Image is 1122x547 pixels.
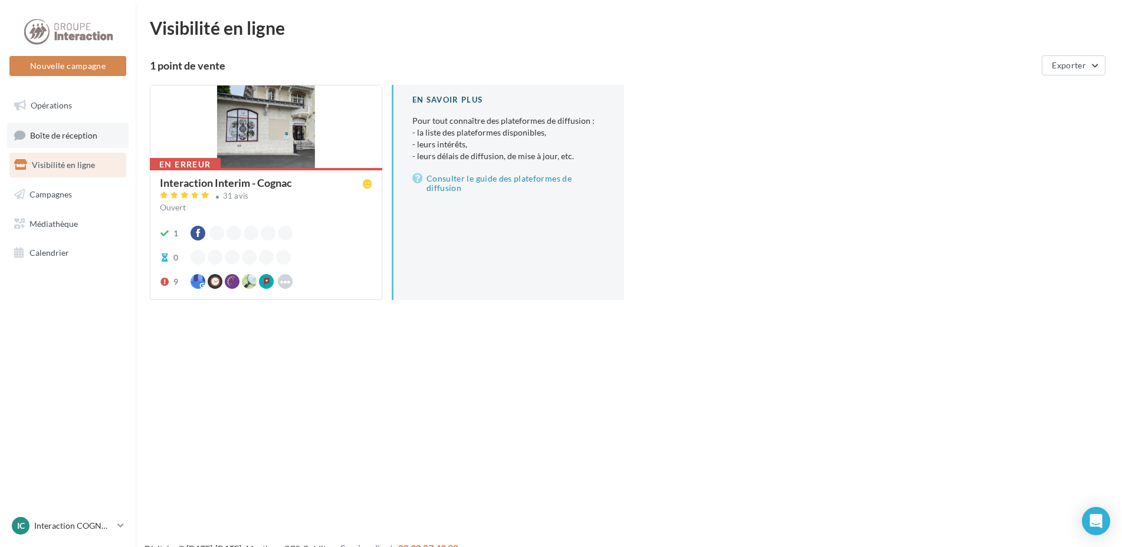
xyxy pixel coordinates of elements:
div: 1 [173,228,178,239]
span: Ouvert [160,202,186,212]
a: Médiathèque [7,212,129,236]
span: Exporter [1052,60,1086,70]
li: - leurs intérêts, [412,139,605,150]
div: Interaction Interim - Cognac [160,177,292,188]
a: Calendrier [7,240,129,265]
button: Nouvelle campagne [9,56,126,76]
span: Boîte de réception [30,130,97,140]
div: Open Intercom Messenger [1082,507,1110,535]
p: Interaction COGNAC [34,520,113,532]
div: 0 [173,252,178,263]
a: IC Interaction COGNAC [9,515,126,537]
div: 1 point de vente [150,60,1037,71]
a: Consulter le guide des plateformes de diffusion [412,172,605,195]
span: IC [17,520,25,532]
div: Visibilité en ligne [150,19,1108,37]
a: Visibilité en ligne [7,153,129,177]
p: Pour tout connaître des plateformes de diffusion : [412,115,605,162]
div: 9 [173,276,178,288]
a: Opérations [7,93,129,118]
a: 31 avis [160,190,372,204]
span: Médiathèque [29,218,78,228]
button: Exporter [1042,55,1105,75]
span: Opérations [31,100,72,110]
span: Campagnes [29,189,72,199]
span: Calendrier [29,248,69,258]
a: Campagnes [7,182,129,207]
a: Boîte de réception [7,123,129,148]
li: - la liste des plateformes disponibles, [412,127,605,139]
div: 31 avis [223,192,249,200]
span: Visibilité en ligne [32,160,95,170]
div: En erreur [150,158,221,171]
li: - leurs délais de diffusion, de mise à jour, etc. [412,150,605,162]
div: En savoir plus [412,94,605,106]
